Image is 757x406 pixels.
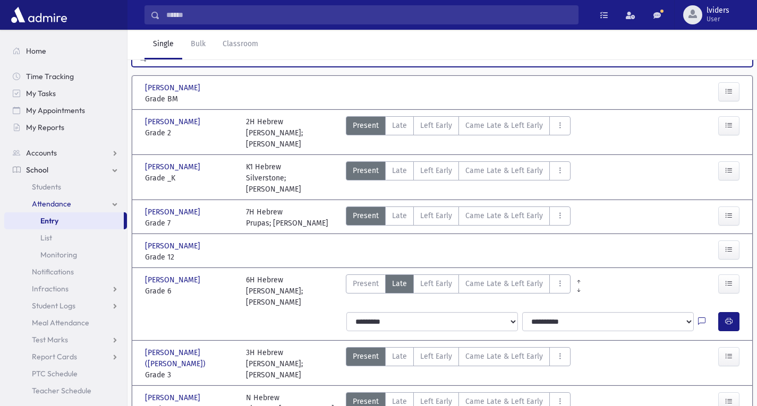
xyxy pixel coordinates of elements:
[392,120,407,131] span: Late
[40,216,58,226] span: Entry
[465,165,543,176] span: Came Late & Left Early
[4,314,127,331] a: Meal Attendance
[420,120,452,131] span: Left Early
[4,102,127,119] a: My Appointments
[707,6,729,15] span: lviders
[145,392,202,403] span: [PERSON_NAME]
[246,116,336,150] div: 2H Hebrew [PERSON_NAME]; [PERSON_NAME]
[32,335,68,344] span: Test Marks
[392,351,407,362] span: Late
[32,284,69,293] span: Infractions
[145,82,202,93] span: [PERSON_NAME]
[145,218,235,229] span: Grade 7
[346,347,571,381] div: AttTypes
[392,210,407,221] span: Late
[353,165,379,176] span: Present
[4,212,124,229] a: Entry
[26,46,46,56] span: Home
[353,278,379,289] span: Present
[465,278,543,289] span: Came Late & Left Early
[32,386,91,395] span: Teacher Schedule
[4,263,127,280] a: Notifications
[4,331,127,348] a: Test Marks
[32,301,75,310] span: Student Logs
[40,233,52,243] span: List
[4,161,127,178] a: School
[145,127,235,139] span: Grade 2
[26,72,74,81] span: Time Tracking
[182,30,214,59] a: Bulk
[246,347,336,381] div: 3H Hebrew [PERSON_NAME]; [PERSON_NAME]
[4,246,127,263] a: Monitoring
[353,120,379,131] span: Present
[346,116,571,150] div: AttTypes
[465,120,543,131] span: Came Late & Left Early
[32,318,89,327] span: Meal Attendance
[32,352,77,361] span: Report Cards
[420,210,452,221] span: Left Early
[145,206,202,218] span: [PERSON_NAME]
[145,369,235,381] span: Grade 3
[26,165,48,175] span: School
[26,89,56,98] span: My Tasks
[346,206,571,229] div: AttTypes
[465,351,543,362] span: Came Late & Left Early
[145,286,235,297] span: Grade 6
[145,347,235,369] span: [PERSON_NAME] ([PERSON_NAME])
[160,5,578,24] input: Search
[4,365,127,382] a: PTC Schedule
[214,30,267,59] a: Classroom
[8,4,70,25] img: AdmirePro
[32,182,61,192] span: Students
[353,210,379,221] span: Present
[420,351,452,362] span: Left Early
[26,123,64,132] span: My Reports
[4,68,127,85] a: Time Tracking
[4,195,127,212] a: Attendance
[145,172,235,184] span: Grade _K
[246,274,336,308] div: 6H Hebrew [PERSON_NAME]; [PERSON_NAME]
[40,250,77,260] span: Monitoring
[26,148,57,158] span: Accounts
[4,144,127,161] a: Accounts
[32,267,74,277] span: Notifications
[346,161,571,195] div: AttTypes
[420,278,452,289] span: Left Early
[353,351,379,362] span: Present
[346,274,571,308] div: AttTypes
[392,165,407,176] span: Late
[465,210,543,221] span: Came Late & Left Early
[707,15,729,23] span: User
[4,42,127,59] a: Home
[145,252,235,263] span: Grade 12
[4,382,127,399] a: Teacher Schedule
[4,119,127,136] a: My Reports
[32,199,71,209] span: Attendance
[144,30,182,59] a: Single
[420,165,452,176] span: Left Early
[32,369,78,378] span: PTC Schedule
[4,178,127,195] a: Students
[246,206,328,229] div: 7H Hebrew Prupas; [PERSON_NAME]
[4,297,127,314] a: Student Logs
[4,348,127,365] a: Report Cards
[246,161,336,195] div: K1 Hebrew Silverstone; [PERSON_NAME]
[4,85,127,102] a: My Tasks
[4,229,127,246] a: List
[145,274,202,286] span: [PERSON_NAME]
[4,280,127,297] a: Infractions
[26,106,85,115] span: My Appointments
[145,240,202,252] span: [PERSON_NAME]
[145,93,235,105] span: Grade BM
[392,278,407,289] span: Late
[145,161,202,172] span: [PERSON_NAME]
[145,116,202,127] span: [PERSON_NAME]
